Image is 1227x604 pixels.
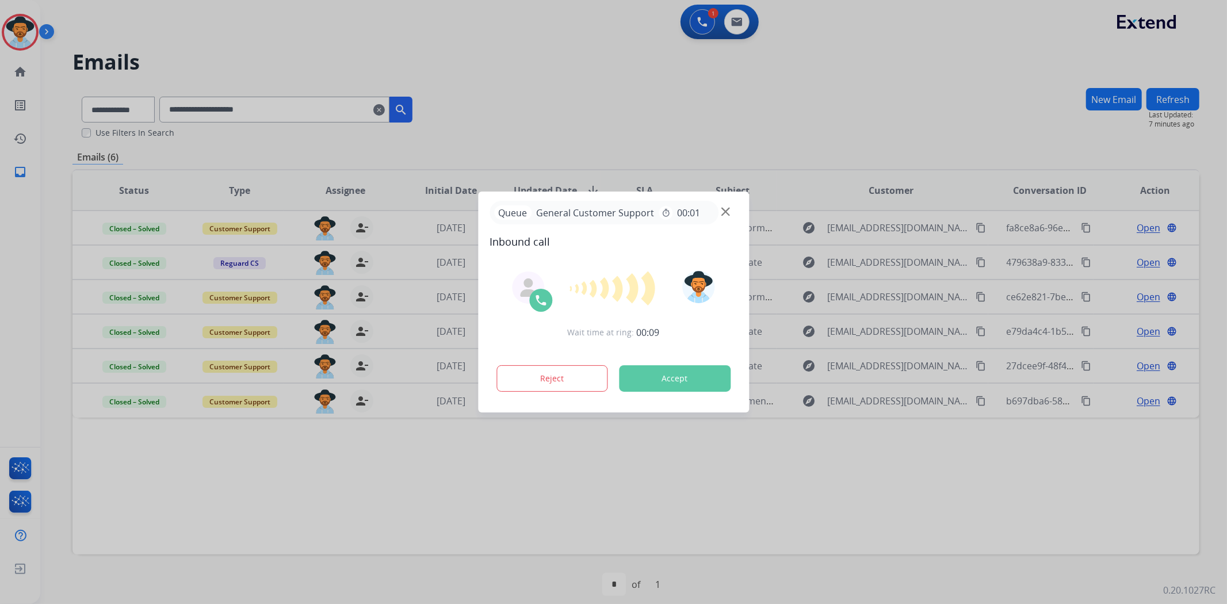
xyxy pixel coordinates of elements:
img: agent-avatar [519,278,537,297]
p: 0.20.1027RC [1163,583,1215,597]
img: call-icon [534,293,548,307]
img: close-button [721,208,730,216]
span: Inbound call [490,234,737,250]
p: Queue [494,205,532,220]
button: Accept [619,365,731,392]
img: avatar [683,271,715,303]
span: Wait time at ring: [568,327,634,338]
span: 00:01 [677,206,700,220]
span: 00:09 [637,326,660,339]
button: Reject [496,365,608,392]
mat-icon: timer [661,208,670,217]
span: General Customer Support [532,206,659,220]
